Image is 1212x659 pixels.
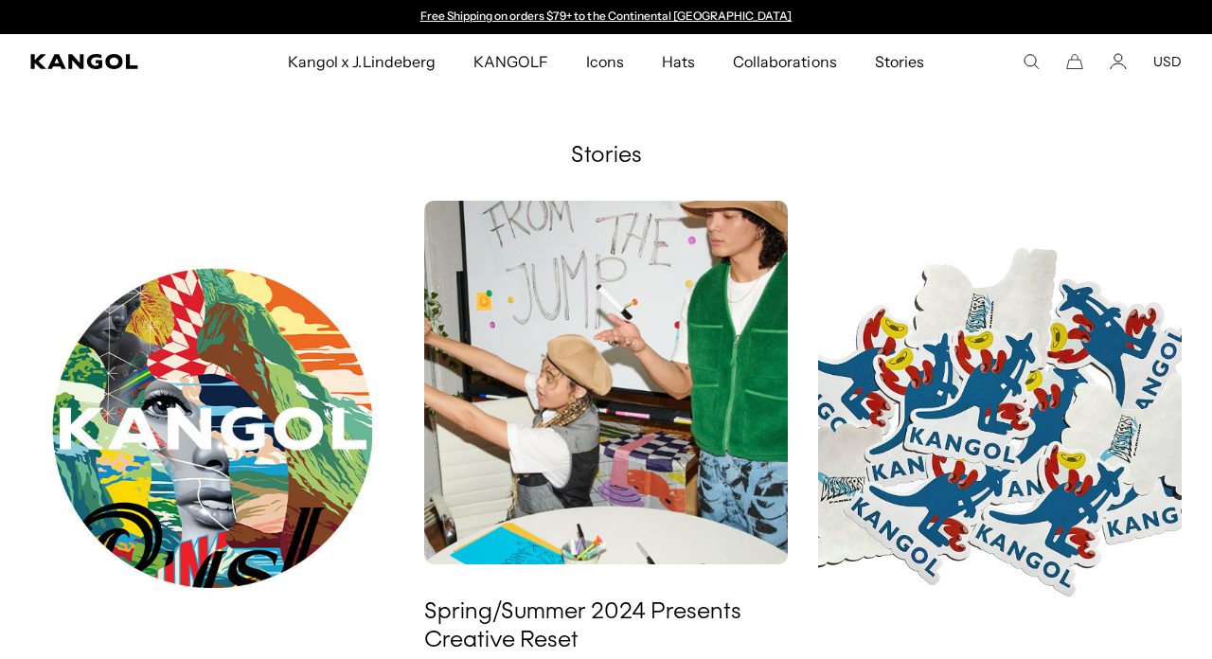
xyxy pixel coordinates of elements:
[424,201,788,564] img: Spring/Summer 2024 Presents Creative Reset
[30,201,394,655] img: TRISTAN EATON FOR KANGOL
[733,34,836,89] span: Collaborations
[473,34,548,89] span: KANGOLF
[643,34,714,89] a: Hats
[818,201,1182,655] img: As Seen In New York
[567,34,643,89] a: Icons
[1110,53,1127,70] a: Account
[662,34,695,89] span: Hats
[411,9,801,25] slideshow-component: Announcement bar
[288,34,436,89] span: Kangol x J.Lindeberg
[875,34,924,89] span: Stories
[856,34,943,89] a: Stories
[30,54,189,69] a: Kangol
[454,34,567,89] a: KANGOLF
[586,34,624,89] span: Icons
[411,9,801,25] div: 1 of 2
[269,34,454,89] a: Kangol x J.Lindeberg
[1153,53,1182,70] button: USD
[1023,53,1040,70] summary: Search here
[424,598,788,655] a: Spring/Summer 2024 Presents Creative Reset
[714,34,855,89] a: Collaborations
[1066,53,1083,70] button: Cart
[411,9,801,25] div: Announcement
[420,9,793,23] a: Free Shipping on orders $79+ to the Continental [GEOGRAPHIC_DATA]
